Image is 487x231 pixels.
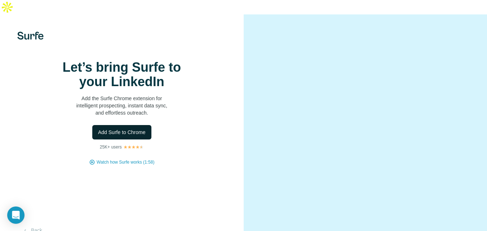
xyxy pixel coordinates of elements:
span: Add Surfe to Chrome [98,129,146,136]
img: Rating Stars [123,145,144,149]
h1: Let’s bring Surfe to your LinkedIn [50,60,194,89]
button: Watch how Surfe works (1:58) [97,159,154,165]
div: Open Intercom Messenger [7,206,25,224]
p: Add the Surfe Chrome extension for intelligent prospecting, instant data sync, and effortless out... [50,95,194,116]
img: Surfe's logo [17,32,44,40]
button: Add Surfe to Chrome [92,125,151,139]
p: 25K+ users [100,144,122,150]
